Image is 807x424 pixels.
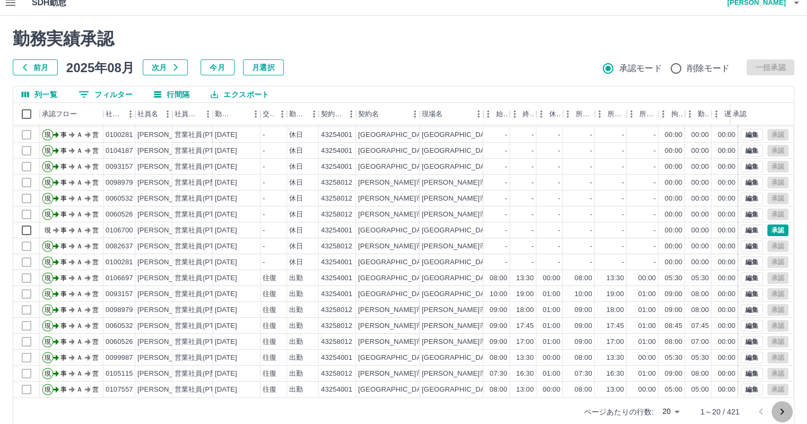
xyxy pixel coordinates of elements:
div: [GEOGRAPHIC_DATA]立栄小学校 [422,273,530,283]
button: 次月 [143,59,188,75]
div: - [532,210,534,220]
div: 休日 [289,178,303,188]
div: [PERSON_NAME] [137,257,195,267]
text: Ａ [76,258,83,266]
div: 00:00 [691,178,709,188]
div: 勤務 [685,103,711,125]
div: 00:00 [665,130,682,140]
div: 0100281 [106,257,133,267]
text: 事 [60,179,67,186]
div: 00:00 [718,257,735,267]
div: 0082637 [106,241,133,252]
div: 08:00 [490,273,507,283]
text: 現 [45,179,51,186]
div: 遅刻等 [724,103,736,125]
div: 休日 [289,194,303,204]
text: 現 [45,243,51,250]
div: - [654,241,656,252]
div: 営業社員(PT契約) [175,241,230,252]
div: - [263,257,265,267]
text: Ａ [76,163,83,170]
div: 契約コード [319,103,356,125]
button: メニュー [274,106,290,122]
div: - [558,210,560,220]
div: [PERSON_NAME]市放課後児童クラブ事務局 [422,178,563,188]
div: 所定終業 [595,103,627,125]
div: 休日 [289,146,303,156]
div: 43258012 [321,178,352,188]
text: 営 [92,243,99,250]
button: 承認 [767,224,788,236]
div: - [532,178,534,188]
div: 営業社員(PT契約) [175,162,230,172]
div: 休日 [289,130,303,140]
text: 事 [60,131,67,139]
div: 営業社員(PT契約) [175,146,230,156]
div: 勤務 [698,103,709,125]
button: 編集 [741,272,763,284]
button: 月選択 [243,59,284,75]
div: 0093157 [106,162,133,172]
div: 00:00 [718,162,735,172]
div: [DATE] [215,273,237,283]
div: 勤務区分 [289,103,306,125]
div: 00:00 [718,226,735,236]
div: [PERSON_NAME]市 [358,178,423,188]
div: [DATE] [215,210,237,220]
div: - [558,226,560,236]
div: - [590,146,592,156]
div: 契約コード [321,103,343,125]
div: 43254001 [321,162,352,172]
button: 編集 [741,288,763,300]
div: [GEOGRAPHIC_DATA] [358,257,431,267]
button: 編集 [741,161,763,172]
div: - [622,162,624,172]
div: 00:00 [665,162,682,172]
div: 00:00 [665,178,682,188]
text: 現 [45,258,51,266]
div: 00:00 [665,257,682,267]
div: 00:00 [691,210,709,220]
div: - [654,194,656,204]
div: - [505,210,507,220]
div: - [505,194,507,204]
button: メニュー [200,106,216,122]
text: 営 [92,211,99,218]
div: - [505,257,507,267]
div: 所定開始 [576,103,593,125]
div: 05:30 [665,273,682,283]
div: 休日 [289,210,303,220]
div: 現場名 [420,103,483,125]
div: - [263,146,265,156]
text: 現 [45,131,51,139]
div: 00:00 [718,273,735,283]
button: メニュー [343,106,359,122]
div: [PERSON_NAME] [137,273,195,283]
div: [PERSON_NAME] [137,194,195,204]
div: - [622,226,624,236]
button: ソート [233,107,248,122]
button: 編集 [741,384,763,395]
div: 00:00 [691,162,709,172]
div: [GEOGRAPHIC_DATA] [358,273,431,283]
div: - [532,226,534,236]
div: 遅刻等 [711,103,738,125]
div: [GEOGRAPHIC_DATA] [358,226,431,236]
text: 現 [45,195,51,202]
div: [PERSON_NAME]市放課後児童クラブ事務局 [422,210,563,220]
div: 43258012 [321,194,352,204]
div: 承認フロー [40,103,103,125]
div: 承認 [731,103,786,125]
div: [GEOGRAPHIC_DATA]立栄小学校 [422,226,530,236]
div: - [532,162,534,172]
text: 現 [45,147,51,154]
div: 営業社員(PT契約) [175,194,230,204]
div: 交通費 [263,103,274,125]
div: - [558,162,560,172]
button: 編集 [741,193,763,204]
button: 編集 [741,209,763,220]
div: 00:00 [665,146,682,156]
div: 00:00 [718,146,735,156]
text: Ａ [76,227,83,234]
button: 次のページへ [771,401,793,422]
